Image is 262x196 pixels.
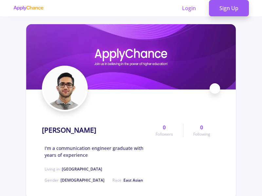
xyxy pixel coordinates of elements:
[45,177,104,183] span: Gender :
[42,126,96,134] h1: [PERSON_NAME]
[44,67,86,110] img: Mohammad Yaminiavatar
[45,145,146,158] span: I'm a communication engineer graduate with years of experience
[123,177,143,183] span: East Asian
[45,166,102,172] span: Living in :
[163,123,166,131] span: 0
[183,123,220,137] a: 0Following
[62,166,102,172] span: [GEOGRAPHIC_DATA]
[146,123,183,137] a: 0Followers
[200,123,203,131] span: 0
[61,177,104,183] span: [DEMOGRAPHIC_DATA]
[112,177,143,183] span: Race :
[26,24,236,90] img: Mohammad Yaminicover image
[13,6,44,11] img: applychance logo text only
[156,131,173,137] span: Followers
[193,131,210,137] span: Following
